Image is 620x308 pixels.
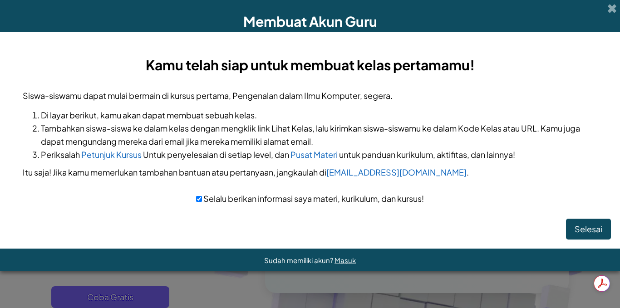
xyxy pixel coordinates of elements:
h3: Kamu telah siap untuk membuat kelas pertamamu! [23,55,597,75]
span: Itu saja! Jika kamu memerlukan tambahan bantuan atau pertanyaan, jangkaulah di . [23,167,469,177]
a: Petunjuk Kursus [81,149,142,160]
span: Sudah memiliki akun? [264,256,335,264]
span: Untuk penyelesaian di setiap level, dan [143,149,289,160]
a: [EMAIL_ADDRESS][DOMAIN_NAME] [326,167,467,177]
span: Selalu berikan informasi saya materi, kurikulum, dan kursus! [202,193,424,204]
span: Membuat Akun Guru [243,13,377,30]
a: Masuk [335,256,356,264]
li: Di layar berikut, kamu akan dapat membuat sebuah kelas. [41,108,597,122]
span: untuk panduan kurikulum, aktifitas, dan lainnya! [339,149,515,160]
button: Selesai [566,219,611,240]
p: Siswa-siswamu dapat mulai bermain di kursus pertama, Pengenalan dalam Ilmu Komputer, segera. [23,89,597,102]
li: Tambahkan siswa-siswa ke dalam kelas dengan mengklik link Lihat Kelas, lalu kirimkan siswa-siswam... [41,122,597,148]
a: Pusat Materi [290,149,338,160]
span: Periksalah [41,149,80,160]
